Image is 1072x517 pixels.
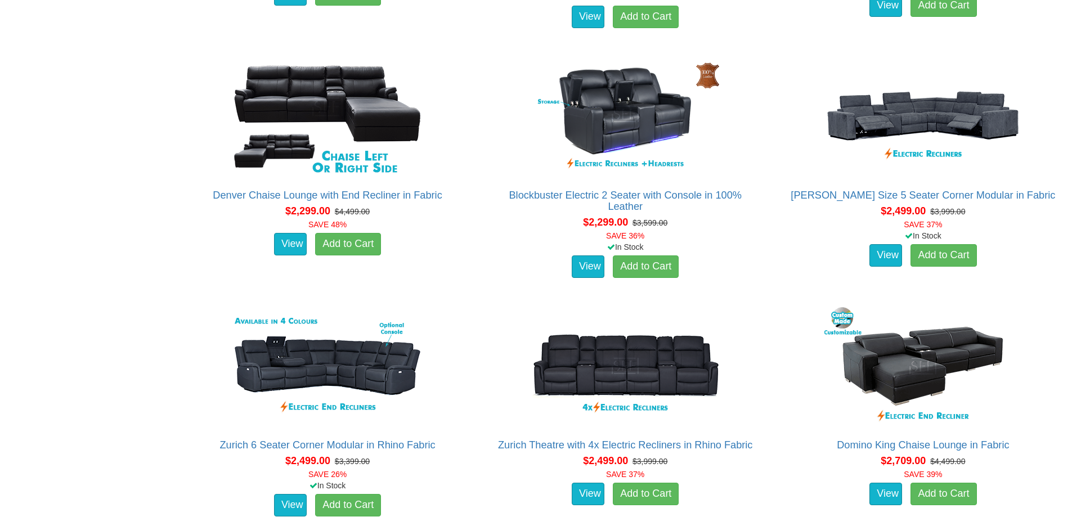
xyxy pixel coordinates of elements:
[633,218,667,227] del: $3,599.00
[613,6,679,28] a: Add to Cart
[572,6,604,28] a: View
[308,470,347,479] font: SAVE 26%
[220,439,436,451] a: Zurich 6 Seater Corner Modular in Rhino Fabric
[335,457,370,466] del: $3,399.00
[524,304,726,428] img: Zurich Theatre with 4x Electric Recliners in Rhino Fabric
[910,244,976,267] a: Add to Cart
[869,244,902,267] a: View
[315,233,381,255] a: Add to Cart
[822,55,1024,178] img: Marlow King Size 5 Seater Corner Modular in Fabric
[213,190,442,201] a: Denver Chaise Lounge with End Recliner in Fabric
[633,457,667,466] del: $3,999.00
[285,205,330,217] span: $2,299.00
[781,230,1066,241] div: In Stock
[881,455,926,466] span: $2,709.00
[498,439,753,451] a: Zurich Theatre with 4x Electric Recliners in Rhino Fabric
[904,220,942,229] font: SAVE 37%
[509,190,741,212] a: Blockbuster Electric 2 Seater with Console in 100% Leather
[606,470,644,479] font: SAVE 37%
[335,207,370,216] del: $4,499.00
[930,207,965,216] del: $3,999.00
[226,304,429,428] img: Zurich 6 Seater Corner Modular in Rhino Fabric
[869,483,902,505] a: View
[606,231,644,240] font: SAVE 36%
[930,457,965,466] del: $4,499.00
[910,483,976,505] a: Add to Cart
[572,255,604,278] a: View
[583,217,628,228] span: $2,299.00
[572,483,604,505] a: View
[308,220,347,229] font: SAVE 48%
[483,241,768,253] div: In Stock
[822,304,1024,428] img: Domino King Chaise Lounge in Fabric
[881,205,926,217] span: $2,499.00
[226,55,429,178] img: Denver Chaise Lounge with End Recliner in Fabric
[274,494,307,516] a: View
[904,470,942,479] font: SAVE 39%
[791,190,1055,201] a: [PERSON_NAME] Size 5 Seater Corner Modular in Fabric
[285,455,330,466] span: $2,499.00
[583,455,628,466] span: $2,499.00
[315,494,381,516] a: Add to Cart
[524,55,726,178] img: Blockbuster Electric 2 Seater with Console in 100% Leather
[613,483,679,505] a: Add to Cart
[613,255,679,278] a: Add to Cart
[274,233,307,255] a: View
[837,439,1009,451] a: Domino King Chaise Lounge in Fabric
[185,480,470,491] div: In Stock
